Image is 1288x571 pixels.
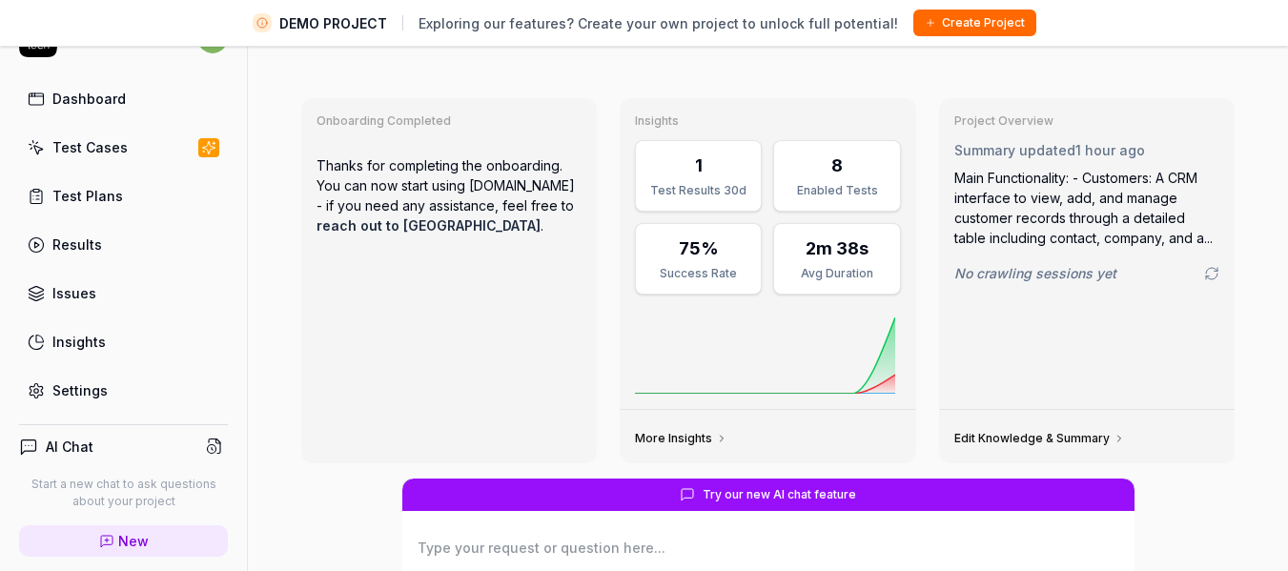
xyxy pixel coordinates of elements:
[954,113,1219,129] h3: Project Overview
[118,531,149,551] span: New
[19,476,228,510] p: Start a new chat to ask questions about your project
[52,332,106,352] div: Insights
[317,113,582,129] h3: Onboarding Completed
[954,142,1075,158] span: Summary updated
[317,217,541,234] a: reach out to [GEOGRAPHIC_DATA]
[635,113,900,129] h3: Insights
[19,525,228,557] a: New
[52,283,96,303] div: Issues
[317,140,582,251] p: Thanks for completing the onboarding. You can now start using [DOMAIN_NAME] - if you need any ass...
[1075,142,1145,158] time: 1 hour ago
[831,153,843,178] div: 8
[647,265,749,282] div: Success Rate
[19,323,228,360] a: Insights
[52,137,128,157] div: Test Cases
[913,10,1036,36] button: Create Project
[786,182,888,199] div: Enabled Tests
[954,263,1116,283] span: No crawling sessions yet
[279,13,387,33] span: DEMO PROJECT
[954,168,1219,248] div: Main Functionality: - Customers: A CRM interface to view, add, and manage customer records throug...
[19,226,228,263] a: Results
[19,177,228,214] a: Test Plans
[52,186,123,206] div: Test Plans
[695,153,703,178] div: 1
[52,235,102,255] div: Results
[954,431,1125,446] a: Edit Knowledge & Summary
[786,265,888,282] div: Avg Duration
[703,486,856,503] span: Try our new AI chat feature
[1204,266,1219,281] a: Go to crawling settings
[635,431,727,446] a: More Insights
[52,380,108,400] div: Settings
[806,235,869,261] div: 2m 38s
[647,182,749,199] div: Test Results 30d
[46,437,93,457] h4: AI Chat
[52,89,126,109] div: Dashboard
[419,13,898,33] span: Exploring our features? Create your own project to unlock full potential!
[679,235,719,261] div: 75%
[19,129,228,166] a: Test Cases
[19,80,228,117] a: Dashboard
[19,372,228,409] a: Settings
[19,275,228,312] a: Issues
